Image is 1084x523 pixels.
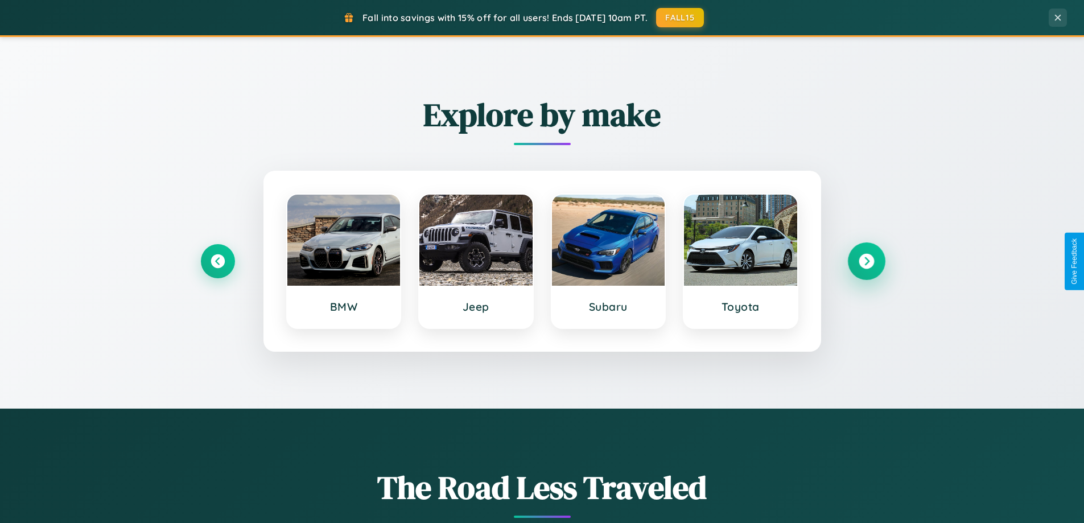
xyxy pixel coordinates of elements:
[362,12,648,23] span: Fall into savings with 15% off for all users! Ends [DATE] 10am PT.
[1070,238,1078,285] div: Give Feedback
[695,300,786,314] h3: Toyota
[563,300,654,314] h3: Subaru
[201,93,884,137] h2: Explore by make
[431,300,521,314] h3: Jeep
[656,8,704,27] button: FALL15
[201,466,884,509] h1: The Road Less Traveled
[299,300,389,314] h3: BMW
